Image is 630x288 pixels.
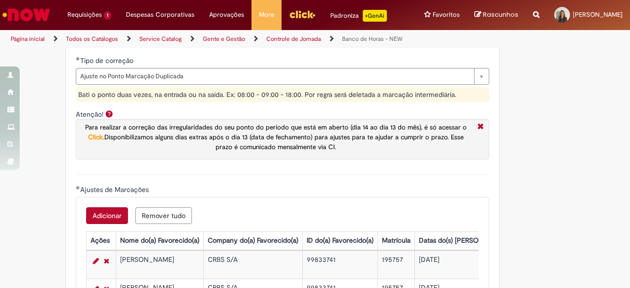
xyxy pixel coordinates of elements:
a: Controle de Jornada [266,35,321,43]
span: . [85,123,467,151]
img: click_logo_yellow_360x200.png [289,7,315,22]
td: 99833741 [302,251,378,279]
a: Editar Linha 1 [91,255,101,267]
span: Requisições [67,10,102,20]
img: ServiceNow [1,5,52,25]
td: [DATE] [414,251,520,279]
div: Bati o ponto duas vezes, na entrada ou na saída. Ex: 08:00 - 09:00 - 18:00. Por regra será deleta... [76,87,489,102]
td: 195757 [378,251,414,279]
span: Aprovações [209,10,244,20]
i: Fechar More information Por question_atencao_ajuste_ponto_aberto [475,122,486,132]
th: Company do(a) Favorecido(a) [203,231,302,250]
span: [PERSON_NAME] [573,10,623,19]
ul: Trilhas de página [7,30,412,48]
span: Rascunhos [483,10,518,19]
td: [PERSON_NAME] [116,251,203,279]
label: Atenção! [76,110,103,119]
a: Click [88,133,103,141]
th: Matrícula [378,231,414,250]
span: Para realizar a correção das irregularidades do seu ponto do período que está em aberto (dia 14 a... [85,123,467,131]
span: 1 [104,11,111,20]
a: Gente e Gestão [203,35,245,43]
button: Remove all rows for Ajustes de Marcações [135,207,192,224]
a: Service Catalog [139,35,182,43]
td: CRBS S/A [203,251,302,279]
span: Tipo de correção [80,56,135,65]
div: Padroniza [330,10,387,22]
span: Obrigatório Preenchido [76,57,80,61]
th: Datas do(s) [PERSON_NAME](s) [414,231,520,250]
th: Ações [86,231,116,250]
a: Banco de Horas - NEW [342,35,403,43]
a: Rascunhos [474,10,518,20]
a: Página inicial [11,35,45,43]
span: Ajuda para Atenção! [103,110,115,118]
p: +GenAi [363,10,387,22]
button: Add a row for Ajustes de Marcações [86,207,128,224]
span: Ajustes de Marcações [80,185,151,194]
span: Favoritos [433,10,460,20]
span: Despesas Corporativas [126,10,194,20]
span: Disponibilizamos alguns dias extras após o dia 13 (data de fechamento) para ajustes para te ajuda... [104,133,464,151]
span: More [259,10,274,20]
span: Ajuste no Ponto Marcação Duplicada [80,68,469,84]
a: Remover linha 1 [101,255,112,267]
th: ID do(a) Favorecido(a) [302,231,378,250]
th: Nome do(a) Favorecido(a) [116,231,203,250]
span: Obrigatório Preenchido [76,186,80,190]
a: Todos os Catálogos [66,35,118,43]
